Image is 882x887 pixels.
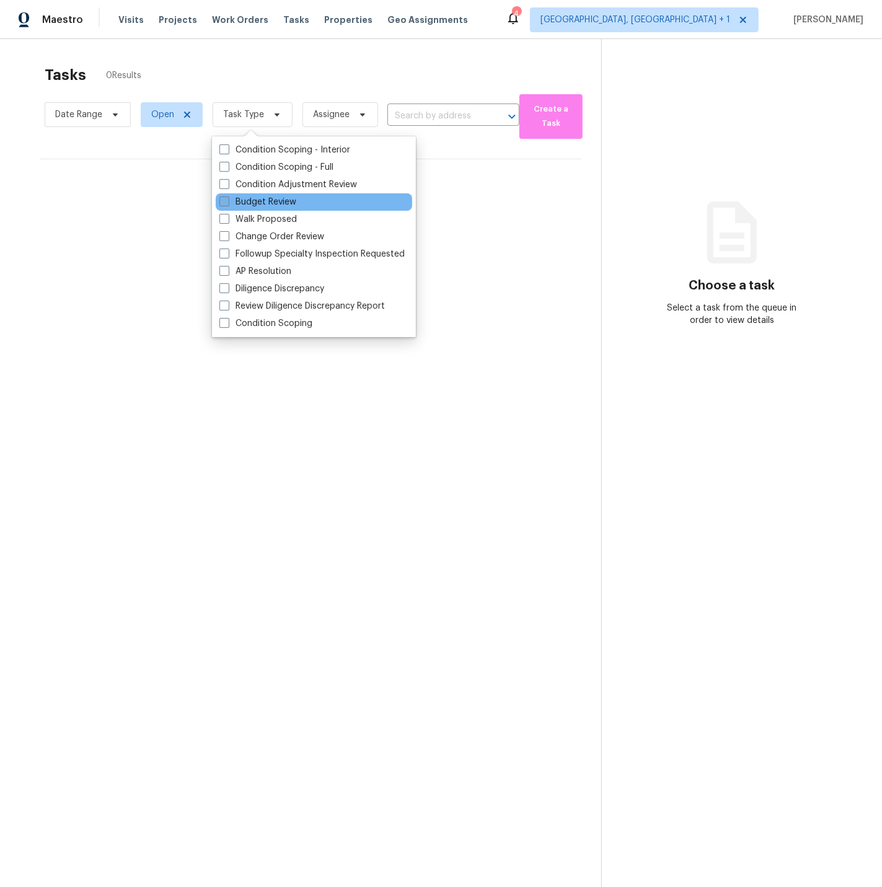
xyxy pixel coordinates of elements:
[159,14,197,26] span: Projects
[788,14,863,26] span: [PERSON_NAME]
[223,108,264,121] span: Task Type
[387,14,468,26] span: Geo Assignments
[219,317,312,330] label: Condition Scoping
[219,248,405,260] label: Followup Specialty Inspection Requested
[219,161,333,174] label: Condition Scoping - Full
[219,213,297,226] label: Walk Proposed
[219,179,357,191] label: Condition Adjustment Review
[118,14,144,26] span: Visits
[219,231,324,243] label: Change Order Review
[519,94,582,139] button: Create a Task
[503,108,521,125] button: Open
[151,108,174,121] span: Open
[219,196,296,208] label: Budget Review
[219,300,385,312] label: Review Diligence Discrepancy Report
[45,69,86,81] h2: Tasks
[219,144,350,156] label: Condition Scoping - Interior
[55,108,102,121] span: Date Range
[512,7,521,20] div: 4
[540,14,730,26] span: [GEOGRAPHIC_DATA], [GEOGRAPHIC_DATA] + 1
[387,107,485,126] input: Search by address
[283,15,309,24] span: Tasks
[689,280,775,292] h3: Choose a task
[212,14,268,26] span: Work Orders
[219,265,291,278] label: AP Resolution
[42,14,83,26] span: Maestro
[219,283,324,295] label: Diligence Discrepancy
[667,302,797,327] div: Select a task from the queue in order to view details
[526,102,576,131] span: Create a Task
[324,14,373,26] span: Properties
[106,69,141,82] span: 0 Results
[313,108,350,121] span: Assignee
